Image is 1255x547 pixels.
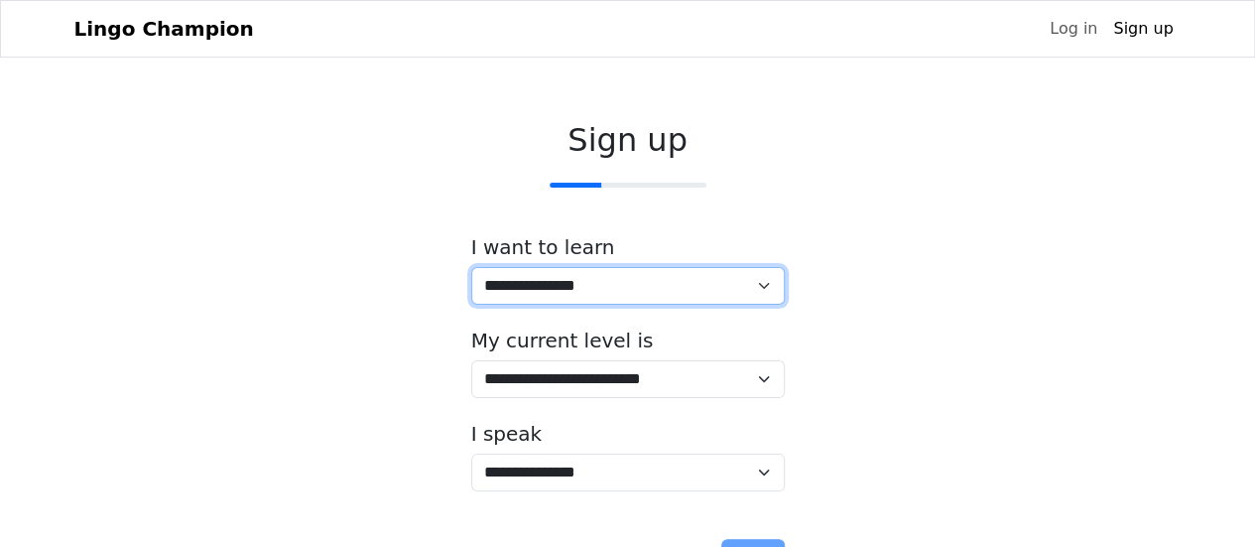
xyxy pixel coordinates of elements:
a: Sign up [1105,9,1181,49]
label: I want to learn [471,235,615,259]
label: I speak [471,422,543,446]
label: My current level is [471,329,654,352]
a: Lingo Champion [74,9,254,49]
h2: Sign up [471,121,785,159]
a: Log in [1042,9,1105,49]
